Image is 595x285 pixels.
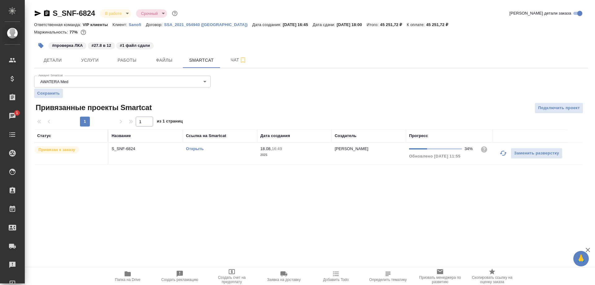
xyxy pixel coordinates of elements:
p: Договор: [146,22,164,27]
button: 🙏 [573,251,589,266]
span: 1 [12,110,22,116]
p: [DATE] 16:45 [283,22,313,27]
button: Заменить разверстку [511,148,562,159]
span: 🙏 [576,252,586,265]
p: 45 251,72 ₽ [426,22,453,27]
p: 77% [69,30,79,34]
div: Статус [37,133,51,139]
button: Обновить прогресс [496,146,511,161]
p: Маржинальность: [34,30,69,34]
div: Ссылка на Smartcat [186,133,226,139]
p: [DATE] 18:00 [337,22,367,27]
button: Скопировать ссылку для ЯМессенджера [34,10,42,17]
p: Дата создания: [252,22,283,27]
span: Подключить проект [538,105,580,112]
div: В работе [100,9,131,18]
p: К оплате: [407,22,426,27]
a: 1 [2,108,23,124]
span: Обновлено [DATE] 11:55 [409,154,461,158]
svg: Подписаться [239,56,247,64]
div: Прогресс [409,133,428,139]
button: Добавить тэг [34,39,48,52]
span: Файлы [149,56,179,64]
p: 45 251,72 ₽ [380,22,407,27]
span: Smartcat [187,56,216,64]
button: Сохранить [34,89,63,98]
span: Детали [38,56,68,64]
span: [PERSON_NAME] детали заказа [509,10,571,16]
span: Чат [224,56,253,64]
p: Итого: [367,22,380,27]
div: 34% [465,146,475,152]
div: AWATERA Med [34,76,211,87]
button: Подключить проект [535,103,583,114]
p: Ответственная команда: [34,22,83,27]
p: S_SNF-6824 [112,146,180,152]
p: VIP клиенты [83,22,112,27]
p: #проверка ЛКА [52,42,83,49]
span: Услуги [75,56,105,64]
p: [PERSON_NAME] [335,146,368,151]
span: Заменить разверстку [514,150,559,157]
p: 2025 [260,152,328,158]
p: 16:49 [272,146,282,151]
button: 8538.33 RUB; [79,28,87,36]
span: 1 файл сдали [116,42,154,48]
button: AWATERA Med [38,79,70,84]
span: Привязанные проекты Smartcat [34,103,152,113]
button: Доп статусы указывают на важность/срочность заказа [171,9,179,17]
button: Скопировать ссылку [43,10,51,17]
div: В работе [136,9,167,18]
span: Работы [112,56,142,64]
div: Создатель [335,133,356,139]
a: SSA_2021_054940 ([GEOGRAPHIC_DATA]) [164,22,252,27]
div: Дата создания [260,133,290,139]
p: #27.8 в 12 [91,42,111,49]
p: Дата сдачи: [313,22,337,27]
p: Привязан к заказу [38,147,75,153]
div: Название [112,133,131,139]
a: Открыть [186,146,204,151]
a: Sanofi [129,22,146,27]
p: #1 файл сдали [120,42,150,49]
button: Срочный [139,11,160,16]
span: 27.8 в 12 [87,42,115,48]
button: В работе [103,11,124,16]
span: из 1 страниц [157,118,183,127]
span: Сохранить [37,90,60,96]
p: 18.08, [260,146,272,151]
span: проверка ЛКА [48,42,87,48]
a: S_SNF-6824 [53,9,95,17]
p: Клиент: [112,22,129,27]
